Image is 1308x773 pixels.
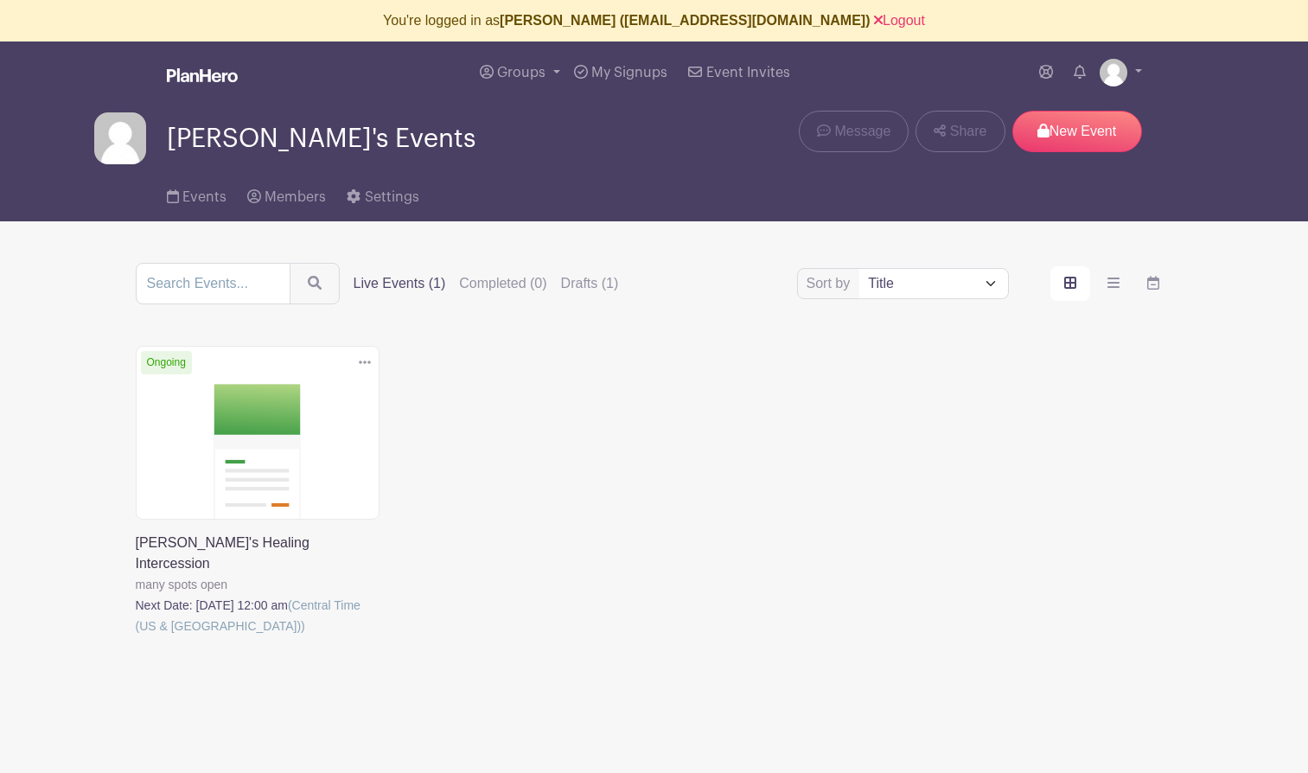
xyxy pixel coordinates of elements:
span: Event Invites [706,66,790,80]
div: filters [354,273,619,294]
span: [PERSON_NAME]'s Events [167,125,475,153]
a: Groups [473,42,567,104]
span: Settings [365,190,419,204]
span: Events [182,190,227,204]
a: Events [167,166,227,221]
a: My Signups [567,42,674,104]
input: Search Events... [136,263,290,304]
img: default-ce2991bfa6775e67f084385cd625a349d9dcbb7a52a09fb2fda1e96e2d18dcdb.png [1100,59,1127,86]
a: Share [916,111,1005,152]
span: Members [265,190,326,204]
label: Live Events (1) [354,273,446,294]
p: New Event [1012,111,1142,152]
label: Drafts (1) [561,273,619,294]
span: Message [834,121,890,142]
img: default-ce2991bfa6775e67f084385cd625a349d9dcbb7a52a09fb2fda1e96e2d18dcdb.png [94,112,146,164]
span: Groups [497,66,546,80]
div: order and view [1050,266,1173,301]
a: Logout [874,13,925,28]
span: Share [950,121,987,142]
a: Settings [347,166,418,221]
img: logo_white-6c42ec7e38ccf1d336a20a19083b03d10ae64f83f12c07503d8b9e83406b4c7d.svg [167,68,238,82]
b: [PERSON_NAME] ([EMAIL_ADDRESS][DOMAIN_NAME]) [500,13,870,28]
a: Members [247,166,326,221]
a: Message [799,111,909,152]
a: Event Invites [681,42,796,104]
label: Sort by [807,273,856,294]
label: Completed (0) [459,273,546,294]
span: My Signups [591,66,667,80]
